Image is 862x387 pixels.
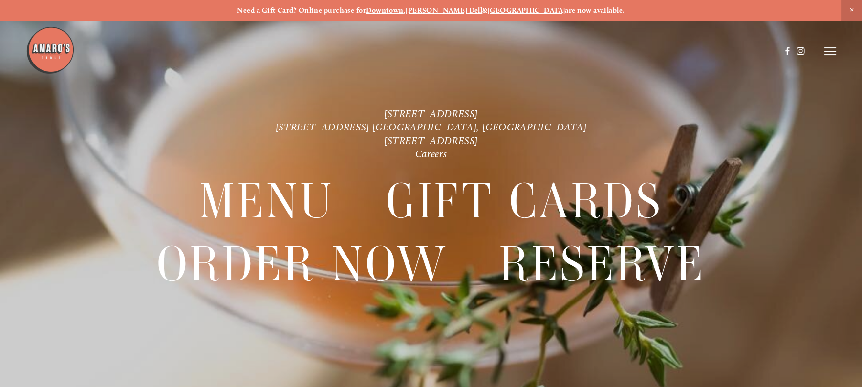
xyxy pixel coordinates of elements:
[366,6,404,15] a: Downtown
[404,6,406,15] strong: ,
[406,6,482,15] a: [PERSON_NAME] Dell
[384,107,478,120] a: [STREET_ADDRESS]
[386,170,663,232] a: Gift Cards
[237,6,366,15] strong: Need a Gift Card? Online purchase for
[488,6,565,15] a: [GEOGRAPHIC_DATA]
[199,170,334,232] a: Menu
[26,26,75,75] img: Amaro's Table
[565,6,625,15] strong: are now available.
[499,233,705,295] a: Reserve
[415,148,447,160] a: Careers
[276,121,587,133] a: [STREET_ADDRESS] [GEOGRAPHIC_DATA], [GEOGRAPHIC_DATA]
[482,6,487,15] strong: &
[157,233,448,295] a: Order Now
[384,134,478,147] a: [STREET_ADDRESS]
